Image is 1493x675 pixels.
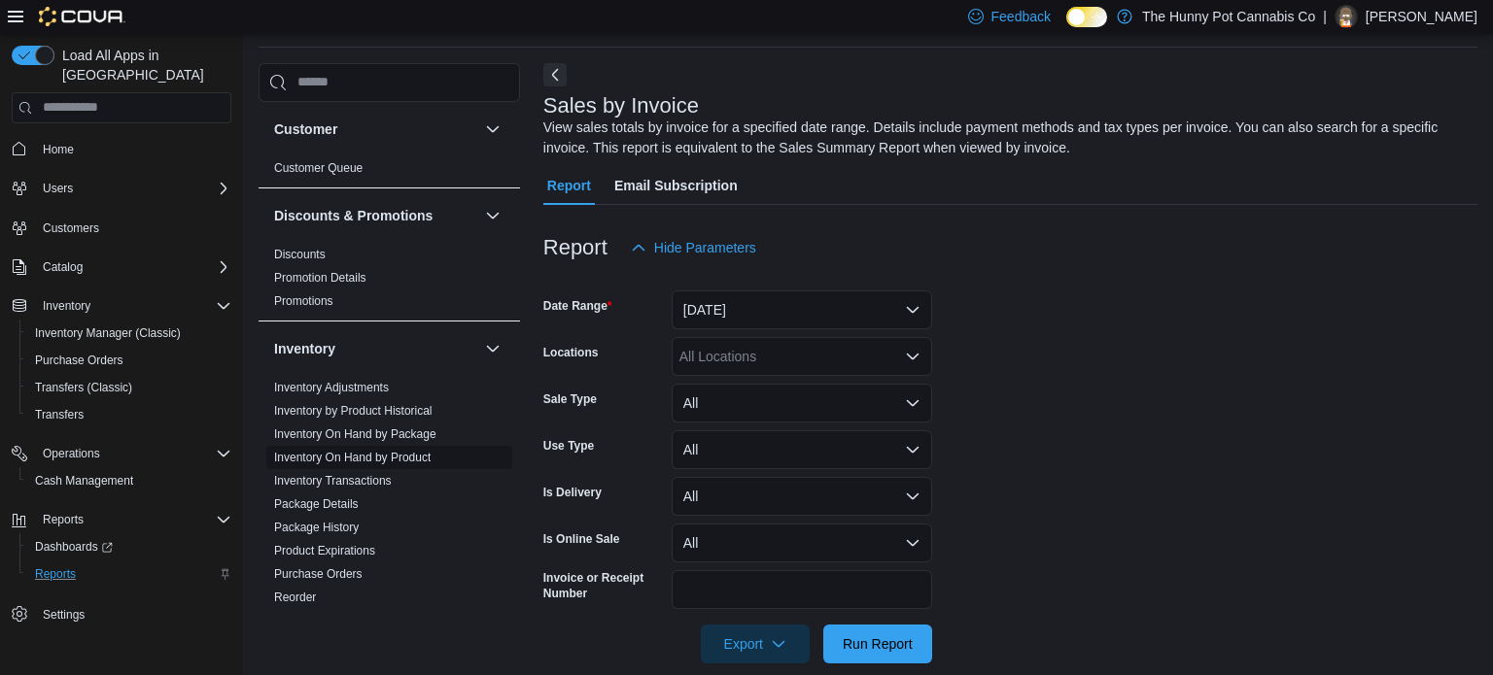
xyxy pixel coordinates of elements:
[274,590,316,605] span: Reorder
[274,566,363,582] span: Purchase Orders
[27,349,231,372] span: Purchase Orders
[4,135,239,163] button: Home
[54,46,231,84] span: Load All Apps in [GEOGRAPHIC_DATA]
[4,506,239,533] button: Reports
[274,427,436,441] a: Inventory On Hand by Package
[27,562,231,586] span: Reports
[4,440,239,467] button: Operations
[35,138,82,161] a: Home
[274,473,392,489] span: Inventory Transactions
[543,94,699,118] h3: Sales by Invoice
[712,624,798,663] span: Export
[1366,5,1477,28] p: [PERSON_NAME]
[1066,27,1067,28] span: Dark Mode
[672,384,932,422] button: All
[19,374,239,401] button: Transfers (Classic)
[4,599,239,627] button: Settings
[19,533,239,560] a: Dashboards
[547,166,591,205] span: Report
[35,177,231,200] span: Users
[274,339,335,358] h3: Inventory
[43,512,84,527] span: Reports
[543,438,594,454] label: Use Type
[259,376,520,640] div: Inventory
[27,535,231,558] span: Dashboards
[35,603,92,626] a: Settings
[35,325,181,341] span: Inventory Manager (Classic)
[623,228,764,267] button: Hide Parameters
[543,118,1468,158] div: View sales totals by invoice for a specified date range. Details include payment methods and tax ...
[4,292,239,320] button: Inventory
[905,349,920,364] button: Open list of options
[35,380,132,395] span: Transfers (Classic)
[672,523,932,562] button: All
[35,353,123,368] span: Purchase Orders
[27,321,189,345] a: Inventory Manager (Classic)
[274,160,363,176] span: Customer Queue
[543,485,602,500] label: Is Delivery
[35,177,81,200] button: Users
[35,508,231,531] span: Reports
[35,508,91,531] button: Reports
[274,161,363,175] a: Customer Queue
[43,259,83,275] span: Catalog
[27,376,231,399] span: Transfers (Classic)
[543,236,608,259] h3: Report
[35,566,76,582] span: Reports
[843,634,913,654] span: Run Report
[4,214,239,242] button: Customers
[27,535,121,558] a: Dashboards
[274,271,366,285] a: Promotion Details
[39,7,125,26] img: Cova
[43,607,85,623] span: Settings
[35,539,113,555] span: Dashboards
[701,624,810,663] button: Export
[543,63,567,86] button: Next
[4,253,239,281] button: Catalog
[481,337,504,360] button: Inventory
[35,407,84,422] span: Transfers
[1323,5,1327,28] p: |
[43,142,74,157] span: Home
[481,118,504,141] button: Customer
[543,391,597,407] label: Sale Type
[4,175,239,202] button: Users
[27,376,140,399] a: Transfers (Classic)
[19,401,239,428] button: Transfers
[274,339,477,358] button: Inventory
[274,521,359,534] a: Package History
[43,220,99,236] span: Customers
[274,247,326,262] span: Discounts
[43,181,73,196] span: Users
[274,544,375,557] a: Product Expirations
[274,474,392,488] a: Inventory Transactions
[19,347,239,374] button: Purchase Orders
[19,467,239,494] button: Cash Management
[274,426,436,442] span: Inventory On Hand by Package
[43,446,100,461] span: Operations
[27,562,84,586] a: Reports
[543,570,664,601] label: Invoice or Receipt Number
[274,119,337,139] h3: Customer
[274,496,359,512] span: Package Details
[35,216,231,240] span: Customers
[543,345,599,360] label: Locations
[543,298,612,314] label: Date Range
[274,248,326,261] a: Discounts
[823,624,932,663] button: Run Report
[27,349,131,372] a: Purchase Orders
[35,442,108,465] button: Operations
[259,243,520,321] div: Discounts & Promotions
[274,293,333,309] span: Promotions
[274,451,431,464] a: Inventory On Hand by Product
[274,591,316,604] a: Reorder
[27,403,91,426] a: Transfers
[35,255,231,279] span: Catalog
[274,270,366,286] span: Promotion Details
[35,442,231,465] span: Operations
[274,567,363,581] a: Purchase Orders
[274,450,431,465] span: Inventory On Hand by Product
[274,294,333,308] a: Promotions
[259,156,520,187] div: Customer
[35,601,231,625] span: Settings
